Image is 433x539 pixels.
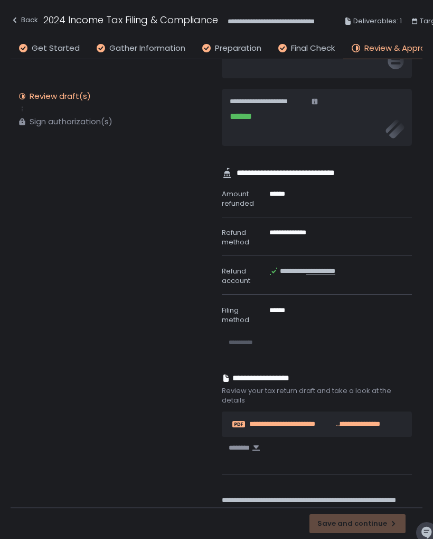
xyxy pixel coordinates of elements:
div: Review draft(s) [30,91,91,102]
span: Filing method [222,305,249,325]
span: Amount refunded [222,189,254,208]
h1: 2024 Income Tax Filing & Compliance [43,13,218,27]
div: Back [11,14,38,26]
span: Deliverables: 1 [353,15,402,28]
span: Refund account [222,266,250,286]
span: Refund method [222,227,249,247]
span: Review your tax return draft and take a look at the details [222,386,412,405]
span: Preparation [215,42,261,54]
span: Gather Information [109,42,185,54]
span: Get Started [32,42,80,54]
button: Back [11,13,38,30]
div: Sign authorization(s) [30,116,112,127]
span: Final Check [291,42,335,54]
